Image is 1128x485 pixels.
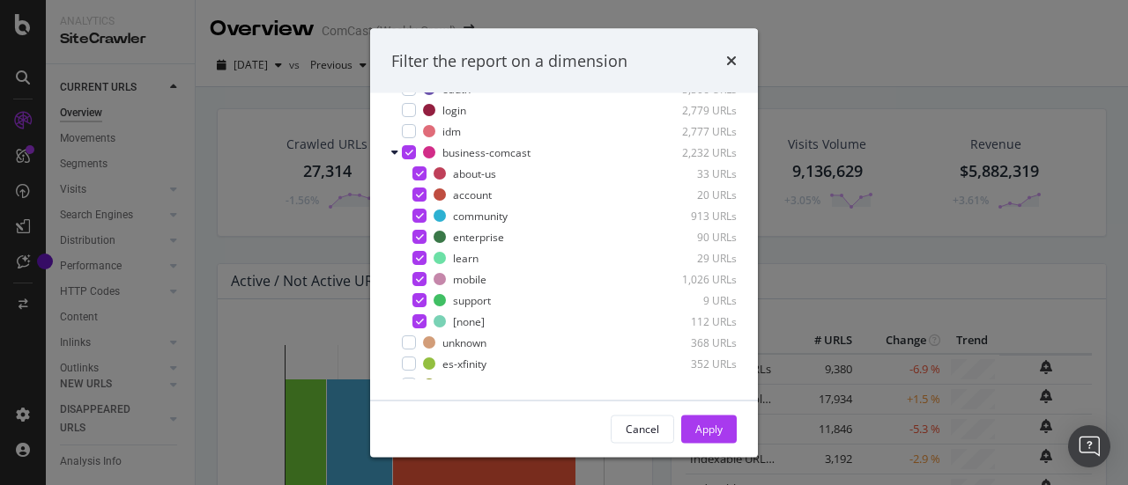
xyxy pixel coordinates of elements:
[442,335,486,350] div: unknown
[611,415,674,443] button: Cancel
[650,187,737,202] div: 20 URLs
[391,49,627,72] div: Filter the report on a dimension
[650,335,737,350] div: 368 URLs
[650,209,737,224] div: 913 URLs
[453,166,496,181] div: about-us
[442,356,486,371] div: es-xfinity
[681,415,737,443] button: Apply
[442,124,461,139] div: idm
[370,28,758,457] div: modal
[650,293,737,308] div: 9 URLs
[453,251,479,266] div: learn
[650,145,737,160] div: 2,232 URLs
[626,421,659,436] div: Cancel
[453,209,508,224] div: community
[453,314,485,329] div: [none]
[1068,425,1110,467] div: Open Intercom Messenger
[650,378,737,393] div: 45 URLs
[453,230,504,245] div: enterprise
[650,251,737,266] div: 29 URLs
[453,293,491,308] div: support
[453,272,486,287] div: mobile
[650,314,737,329] div: 112 URLs
[442,145,531,160] div: business-comcast
[695,421,723,436] div: Apply
[650,103,737,118] div: 2,779 URLs
[453,187,492,202] div: account
[726,49,737,72] div: times
[650,166,737,181] div: 33 URLs
[442,378,471,393] div: home
[650,230,737,245] div: 90 URLs
[650,356,737,371] div: 352 URLs
[442,103,466,118] div: login
[650,272,737,287] div: 1,026 URLs
[650,124,737,139] div: 2,777 URLs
